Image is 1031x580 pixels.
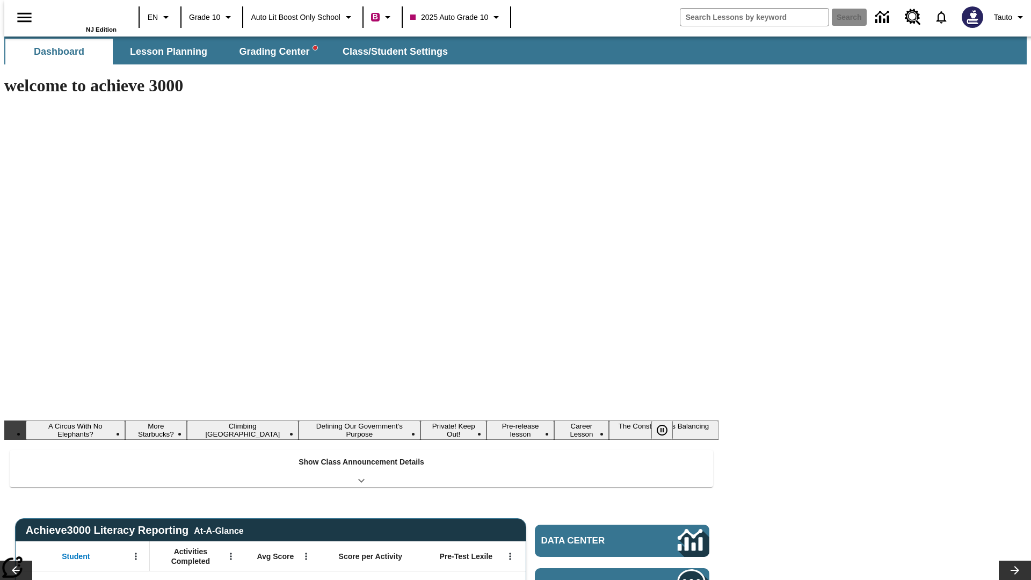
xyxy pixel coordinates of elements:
span: B [373,10,378,24]
span: Tauto [994,12,1012,23]
span: Avg Score [257,552,294,561]
span: Dashboard [34,46,84,58]
input: search field [680,9,829,26]
span: EN [148,12,158,23]
button: Slide 4 Defining Our Government's Purpose [299,421,420,440]
p: Show Class Announcement Details [299,456,424,468]
a: Home [47,5,117,26]
span: Grading Center [239,46,317,58]
a: Data Center [869,3,898,32]
button: Grading Center [224,39,332,64]
button: Slide 6 Pre-release lesson [487,421,554,440]
button: Class: 2025 Auto Grade 10, Select your class [406,8,507,27]
div: Show Class Announcement Details [10,450,713,487]
button: Select a new avatar [955,3,990,31]
button: Profile/Settings [990,8,1031,27]
span: Student [62,552,90,561]
button: Pause [651,421,673,440]
button: Open Menu [128,548,144,564]
span: Lesson Planning [130,46,207,58]
button: Class/Student Settings [334,39,456,64]
button: Slide 1 A Circus With No Elephants? [26,421,125,440]
button: Slide 5 Private! Keep Out! [420,421,487,440]
a: Resource Center, Will open in new tab [898,3,927,32]
span: Grade 10 [189,12,220,23]
span: NJ Edition [86,26,117,33]
button: Open side menu [9,2,40,33]
a: Data Center [535,525,709,557]
button: Open Menu [502,548,518,564]
button: Dashboard [5,39,113,64]
button: Boost Class color is violet red. Change class color [367,8,398,27]
span: Pre-Test Lexile [440,552,493,561]
button: Language: EN, Select a language [143,8,177,27]
span: Score per Activity [339,552,403,561]
div: Home [47,4,117,33]
a: Notifications [927,3,955,31]
span: 2025 Auto Grade 10 [410,12,488,23]
button: Lesson carousel, Next [999,561,1031,580]
div: At-A-Glance [194,524,243,536]
div: SubNavbar [4,37,1027,64]
span: Activities Completed [155,547,226,566]
span: Auto Lit Boost only School [251,12,340,23]
button: Slide 7 Career Lesson [554,421,609,440]
button: Slide 2 More Starbucks? [125,421,187,440]
span: Data Center [541,535,642,546]
button: Open Menu [223,548,239,564]
span: Achieve3000 Literacy Reporting [26,524,244,536]
button: School: Auto Lit Boost only School, Select your school [246,8,359,27]
span: Class/Student Settings [343,46,448,58]
svg: writing assistant alert [313,46,317,50]
div: SubNavbar [4,39,458,64]
button: Slide 8 The Constitution's Balancing Act [609,421,718,440]
button: Open Menu [298,548,314,564]
img: Avatar [962,6,983,28]
h1: welcome to achieve 3000 [4,76,718,96]
div: Pause [651,421,684,440]
button: Lesson Planning [115,39,222,64]
button: Slide 3 Climbing Mount Tai [187,421,299,440]
button: Grade: Grade 10, Select a grade [185,8,239,27]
